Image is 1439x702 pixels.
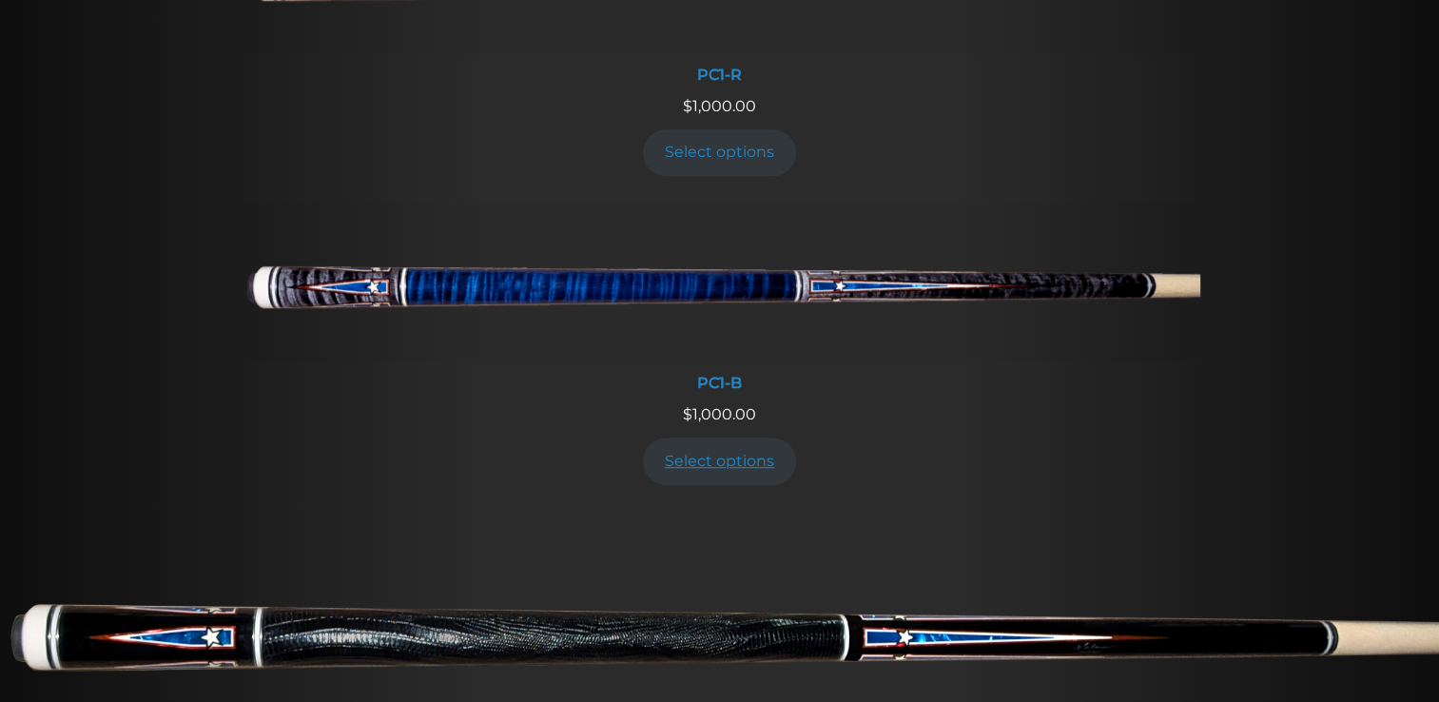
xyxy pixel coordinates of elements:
[643,129,797,176] a: Add to cart: “PC1-R”
[683,405,756,423] span: 1,000.00
[683,405,692,423] span: $
[643,438,797,484] a: Add to cart: “PC1-B”
[240,374,1200,392] div: PC1-B
[240,66,1200,84] div: PC1-R
[683,97,692,115] span: $
[683,97,756,115] span: 1,000.00
[240,203,1200,362] img: PC1-B
[240,203,1200,403] a: PC1-B PC1-B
